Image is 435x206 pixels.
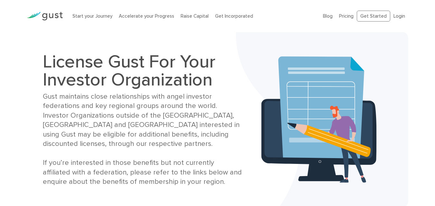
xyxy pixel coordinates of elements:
div: Gust maintains close relationships with angel investor federations and key regional groups around... [43,92,243,187]
a: Blog [323,13,333,19]
a: Start your Journey [72,13,112,19]
a: Get Incorporated [215,13,253,19]
a: Raise Capital [181,13,209,19]
a: Login [393,13,405,19]
a: Get Started [357,11,390,22]
a: Pricing [339,13,354,19]
img: Gust Logo [27,12,63,21]
a: Accelerate your Progress [119,13,174,19]
h1: License Gust For Your Investor Organization [43,53,243,89]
